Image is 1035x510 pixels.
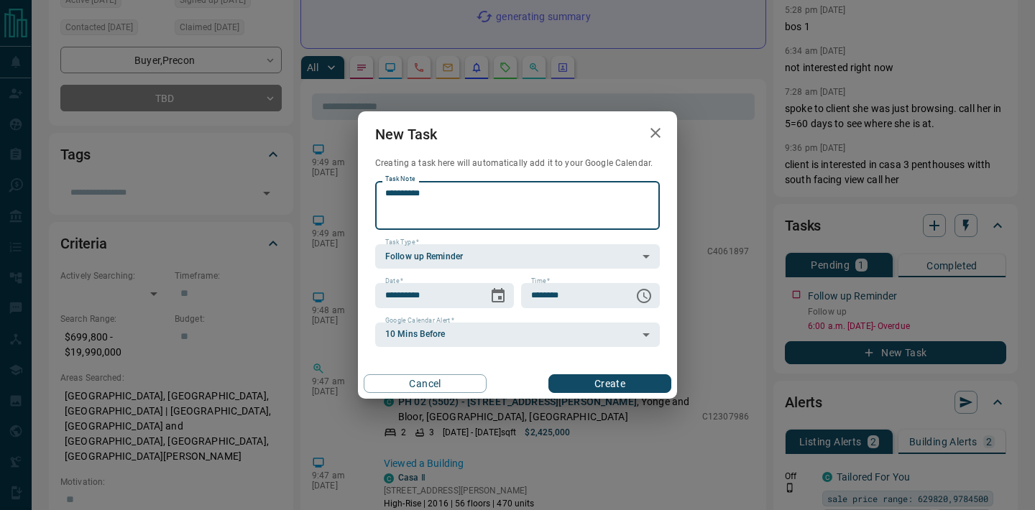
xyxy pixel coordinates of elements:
label: Task Note [385,175,415,184]
p: Creating a task here will automatically add it to your Google Calendar. [375,157,660,170]
button: Create [548,374,671,393]
label: Time [531,277,550,286]
label: Google Calendar Alert [385,316,454,325]
button: Choose time, selected time is 6:00 AM [630,282,658,310]
button: Choose date, selected date is Sep 18, 2025 [484,282,512,310]
div: Follow up Reminder [375,244,660,269]
div: 10 Mins Before [375,323,660,347]
label: Date [385,277,403,286]
label: Task Type [385,238,419,247]
h2: New Task [358,111,454,157]
button: Cancel [364,374,487,393]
